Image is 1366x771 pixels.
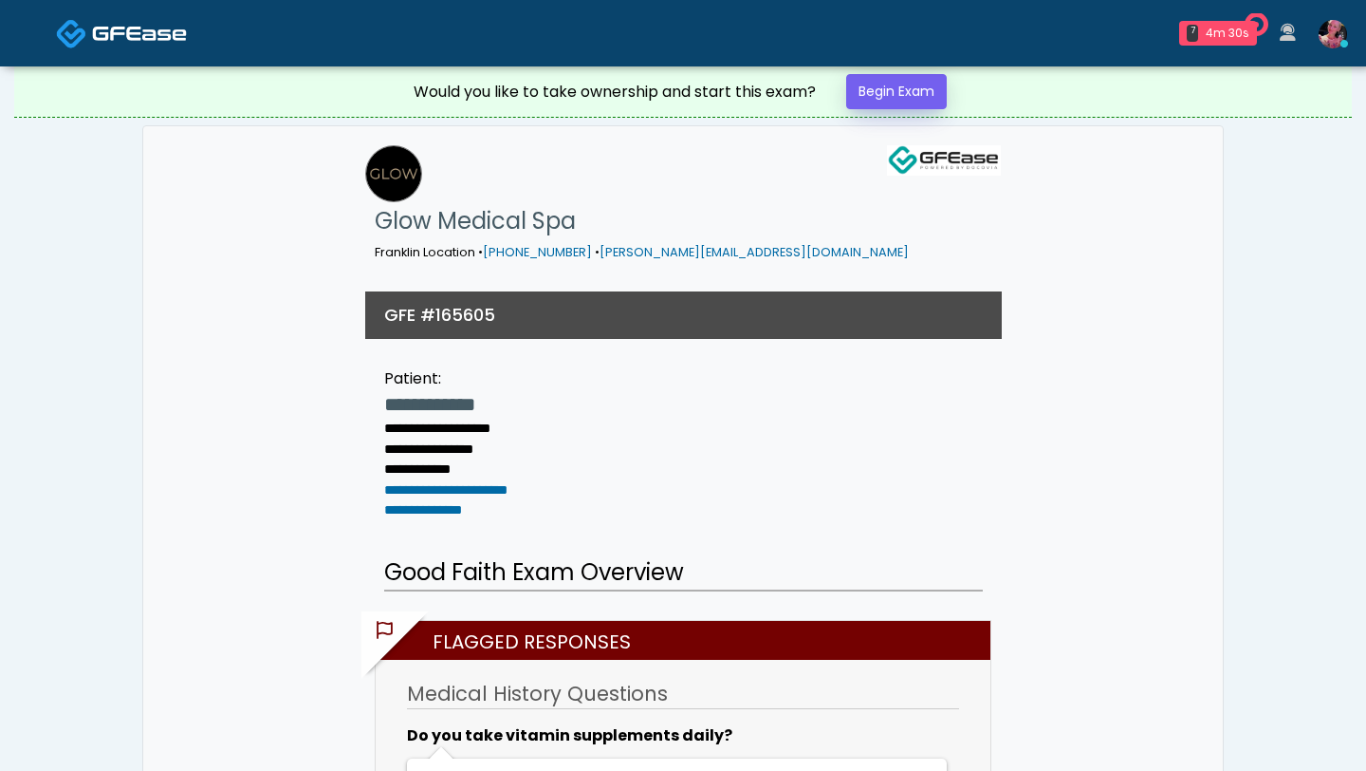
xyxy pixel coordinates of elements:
span: • [595,244,600,260]
h2: Flagged Responses [385,621,990,660]
span: • [478,244,483,260]
img: Docovia [56,18,87,49]
div: Patient: [384,367,562,390]
a: 7 4m 30s [1168,13,1268,53]
img: Docovia [92,24,187,43]
h3: GFE #165605 [384,303,495,327]
a: Docovia [56,2,187,64]
button: Open LiveChat chat widget [15,8,72,65]
a: Call via 8x8 [483,244,592,260]
h3: Medical History Questions [407,680,959,709]
h2: Good Faith Exam Overview [384,555,983,592]
h1: Glow Medical Spa [375,202,909,240]
img: Glow Medical Spa [365,145,422,202]
div: Would you like to take ownership and start this exam? [414,81,816,103]
div: 7 [1187,25,1198,42]
div: 4m 30s [1206,25,1249,42]
img: GFEase Logo [887,145,1001,176]
img: Lindsey Morgan [1319,20,1347,48]
b: Do you take vitamin supplements daily? [407,724,732,746]
small: Franklin Location [375,244,909,260]
a: [PERSON_NAME][EMAIL_ADDRESS][DOMAIN_NAME] [600,244,909,260]
a: Begin Exam [846,74,947,109]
